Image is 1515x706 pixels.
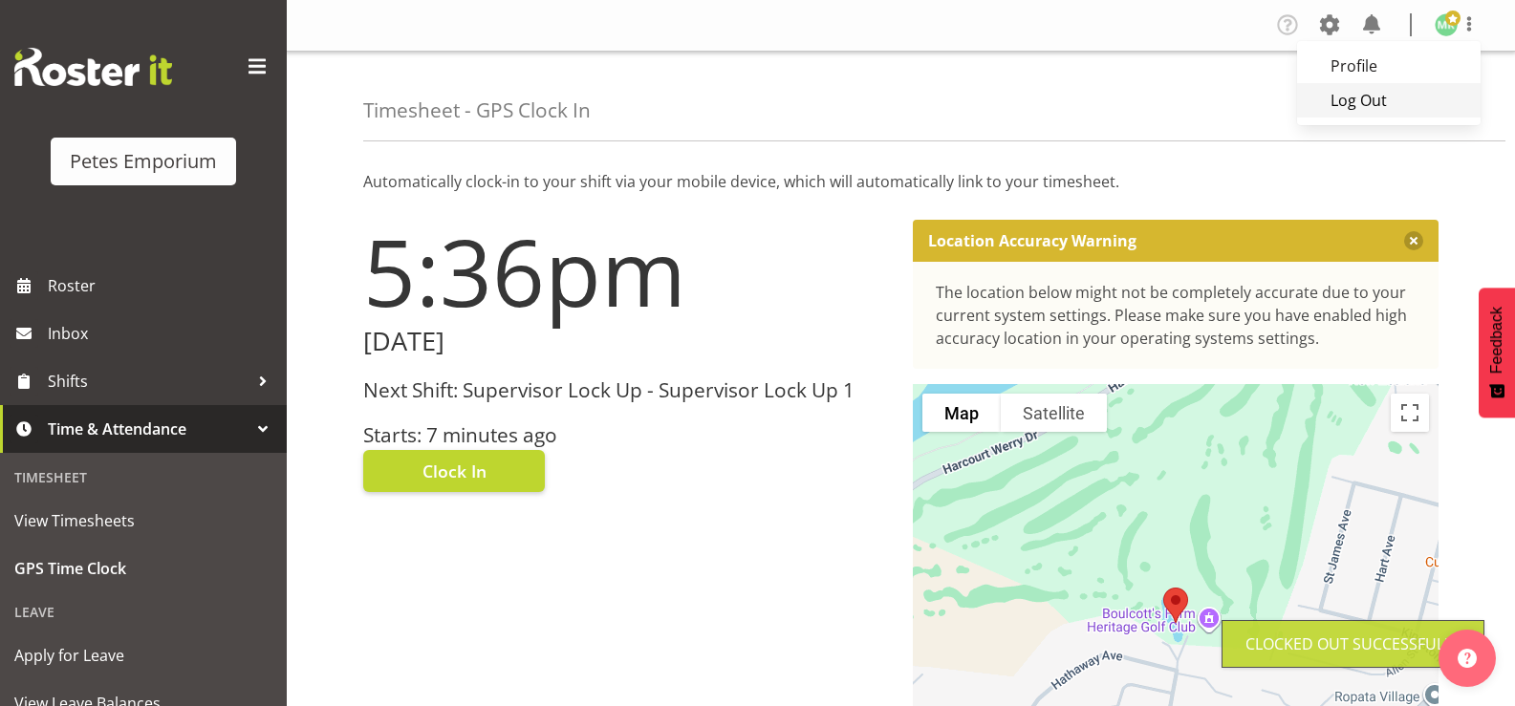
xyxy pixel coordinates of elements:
[422,459,487,483] span: Clock In
[1458,649,1477,668] img: help-xxl-2.png
[363,327,890,356] h2: [DATE]
[1297,83,1481,118] a: Log Out
[48,271,277,300] span: Roster
[936,281,1417,350] div: The location below might not be completely accurate due to your current system settings. Please m...
[14,554,272,583] span: GPS Time Clock
[363,99,591,121] h4: Timesheet - GPS Clock In
[1245,632,1461,655] div: Clocked out Successfully
[14,48,172,86] img: Rosterit website logo
[5,497,282,545] a: View Timesheets
[928,231,1136,250] p: Location Accuracy Warning
[48,319,277,348] span: Inbox
[1435,13,1458,36] img: melanie-richardson713.jpg
[5,545,282,592] a: GPS Time Clock
[363,220,890,323] h1: 5:36pm
[363,379,890,401] h3: Next Shift: Supervisor Lock Up - Supervisor Lock Up 1
[1488,307,1505,374] span: Feedback
[14,506,272,535] span: View Timesheets
[1404,231,1423,250] button: Close message
[1391,394,1429,432] button: Toggle fullscreen view
[1297,49,1481,83] a: Profile
[922,394,1001,432] button: Show street map
[14,641,272,670] span: Apply for Leave
[48,415,249,443] span: Time & Attendance
[5,631,282,679] a: Apply for Leave
[5,458,282,497] div: Timesheet
[1479,288,1515,417] button: Feedback - Show survey
[5,592,282,631] div: Leave
[363,170,1439,193] p: Automatically clock-in to your shift via your mobile device, which will automatically link to you...
[363,450,545,492] button: Clock In
[1001,394,1107,432] button: Show satellite imagery
[363,424,890,446] h3: Starts: 7 minutes ago
[70,147,217,176] div: Petes Emporium
[48,367,249,396] span: Shifts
